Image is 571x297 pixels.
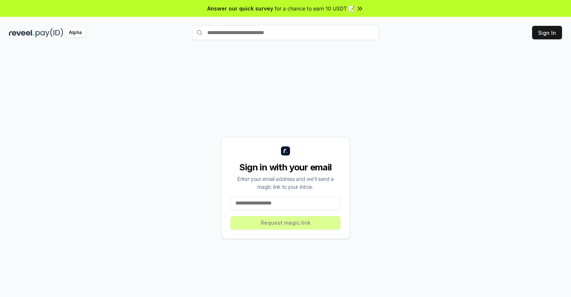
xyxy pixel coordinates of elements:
[275,4,355,12] span: for a chance to earn 10 USDT 📝
[281,146,290,155] img: logo_small
[65,28,86,37] div: Alpha
[9,28,34,37] img: reveel_dark
[532,26,562,39] button: Sign In
[230,161,341,173] div: Sign in with your email
[230,175,341,191] div: Enter your email address and we’ll send a magic link to your inbox.
[36,28,63,37] img: pay_id
[207,4,273,12] span: Answer our quick survey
